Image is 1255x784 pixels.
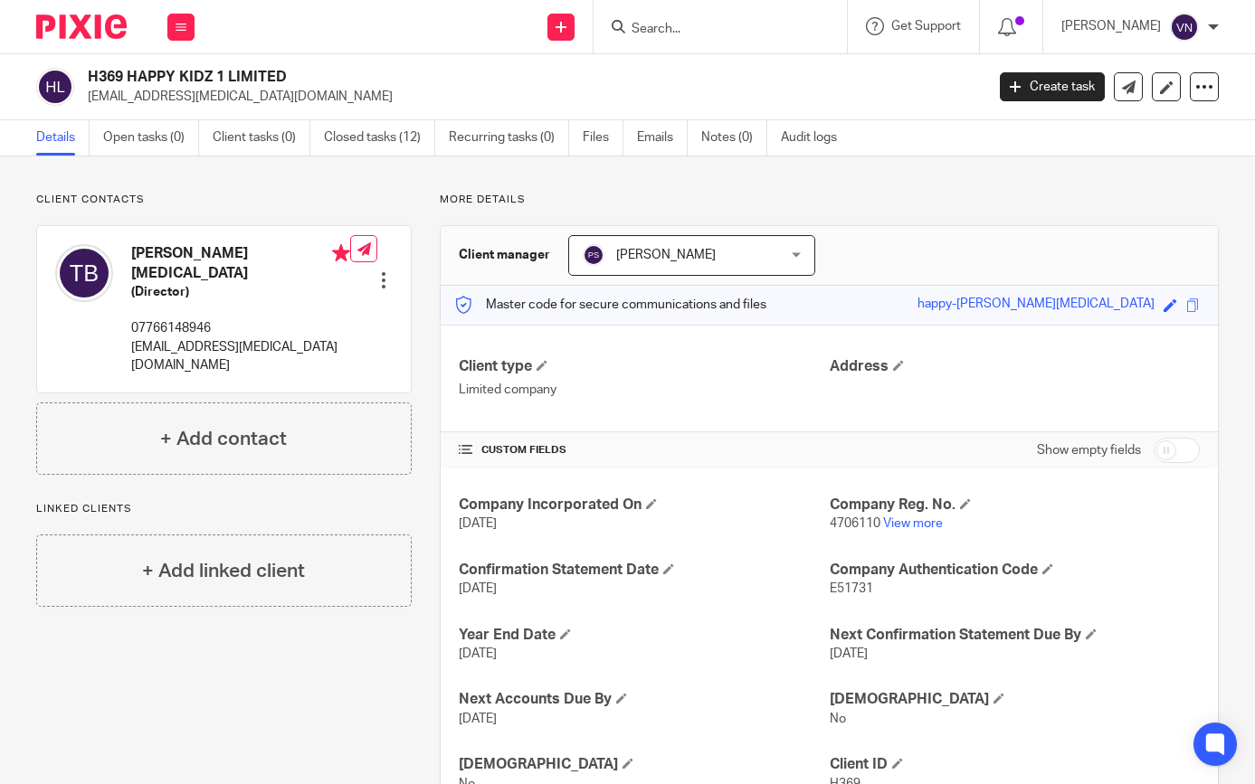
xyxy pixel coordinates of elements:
[36,14,127,39] img: Pixie
[830,647,868,660] span: [DATE]
[55,244,113,302] img: svg%3E
[459,357,829,376] h4: Client type
[131,244,350,283] h4: [PERSON_NAME][MEDICAL_DATA]
[459,561,829,580] h4: Confirmation Statement Date
[830,755,1200,774] h4: Client ID
[36,120,90,156] a: Details
[830,561,1200,580] h4: Company Authentication Code
[459,713,497,725] span: [DATE]
[459,755,829,774] h4: [DEMOGRAPHIC_DATA]
[449,120,569,156] a: Recurring tasks (0)
[1170,13,1199,42] img: svg%3E
[213,120,310,156] a: Client tasks (0)
[324,120,435,156] a: Closed tasks (12)
[459,690,829,709] h4: Next Accounts Due By
[459,582,497,595] span: [DATE]
[131,338,350,375] p: [EMAIL_ADDRESS][MEDICAL_DATA][DOMAIN_NAME]
[88,68,795,87] h2: H369 HAPPY KIDZ 1 LIMITED
[103,120,199,156] a: Open tasks (0)
[36,68,74,106] img: svg%3E
[160,425,287,453] h4: + Add contact
[131,319,350,337] p: 07766148946
[891,20,961,33] span: Get Support
[701,120,767,156] a: Notes (0)
[830,357,1200,376] h4: Address
[830,517,880,530] span: 4706110
[583,120,623,156] a: Files
[36,502,412,516] p: Linked clients
[88,88,973,106] p: [EMAIL_ADDRESS][MEDICAL_DATA][DOMAIN_NAME]
[781,120,851,156] a: Audit logs
[616,249,716,261] span: [PERSON_NAME]
[459,626,829,645] h4: Year End Date
[36,193,412,207] p: Client contacts
[454,296,766,314] p: Master code for secure communications and files
[630,22,793,38] input: Search
[830,713,846,725] span: No
[459,443,829,458] h4: CUSTOM FIELDS
[883,517,943,530] a: View more
[131,283,350,301] h5: (Director)
[142,557,305,585] h4: + Add linked client
[1000,72,1105,101] a: Create task
[830,626,1200,645] h4: Next Confirmation Statement Due By
[917,295,1155,316] div: happy-[PERSON_NAME][MEDICAL_DATA]
[440,193,1219,207] p: More details
[459,496,829,515] h4: Company Incorporated On
[1037,441,1141,459] label: Show empty fields
[459,381,829,399] p: Limited company
[637,120,688,156] a: Emails
[830,582,873,595] span: E51731
[583,244,604,266] img: svg%3E
[1061,17,1161,35] p: [PERSON_NAME]
[830,496,1200,515] h4: Company Reg. No.
[459,246,550,264] h3: Client manager
[332,244,350,262] i: Primary
[830,690,1200,709] h4: [DEMOGRAPHIC_DATA]
[459,517,497,530] span: [DATE]
[459,647,497,660] span: [DATE]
